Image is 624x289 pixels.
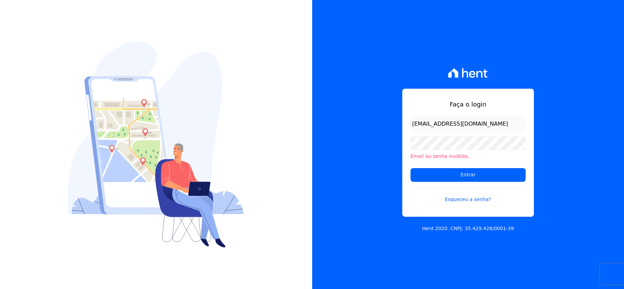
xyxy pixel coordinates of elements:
img: Login [68,42,244,248]
p: Hent 2020. CNPJ: 35.429.428/0001-39 [422,225,514,232]
li: Email ou senha inválida. [411,153,526,160]
input: Entrar [411,168,526,182]
a: Esqueceu a senha? [411,187,526,203]
h1: Faça o login [411,100,526,109]
input: Email [411,117,526,131]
